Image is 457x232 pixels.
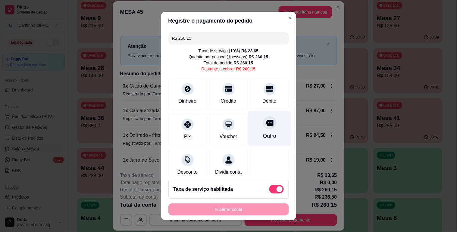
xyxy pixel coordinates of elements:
div: Total do pedido [204,60,253,66]
div: Restante a cobrar [202,66,256,72]
div: Dinheiro [179,97,197,105]
div: Crédito [221,97,236,105]
header: Registre o pagamento do pedido [161,12,296,30]
div: R$ 260,15 [236,66,256,72]
div: Taxa de serviço ( 10 %) [199,48,258,54]
input: Ex.: hambúrguer de cordeiro [172,32,285,44]
div: Quantia por pessoa ( 1 pessoas) [189,54,268,60]
div: Voucher [220,133,237,140]
div: R$ 260,15 [234,60,253,66]
div: Débito [262,97,276,105]
div: Outro [263,132,276,140]
div: Dividir conta [215,169,242,176]
button: Close [285,13,295,23]
div: R$ 23,65 [241,48,258,54]
div: Desconto [177,169,198,176]
div: R$ 260,15 [249,54,268,60]
div: Pix [184,133,191,140]
h2: Taxa de serviço habilitada [174,186,233,193]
